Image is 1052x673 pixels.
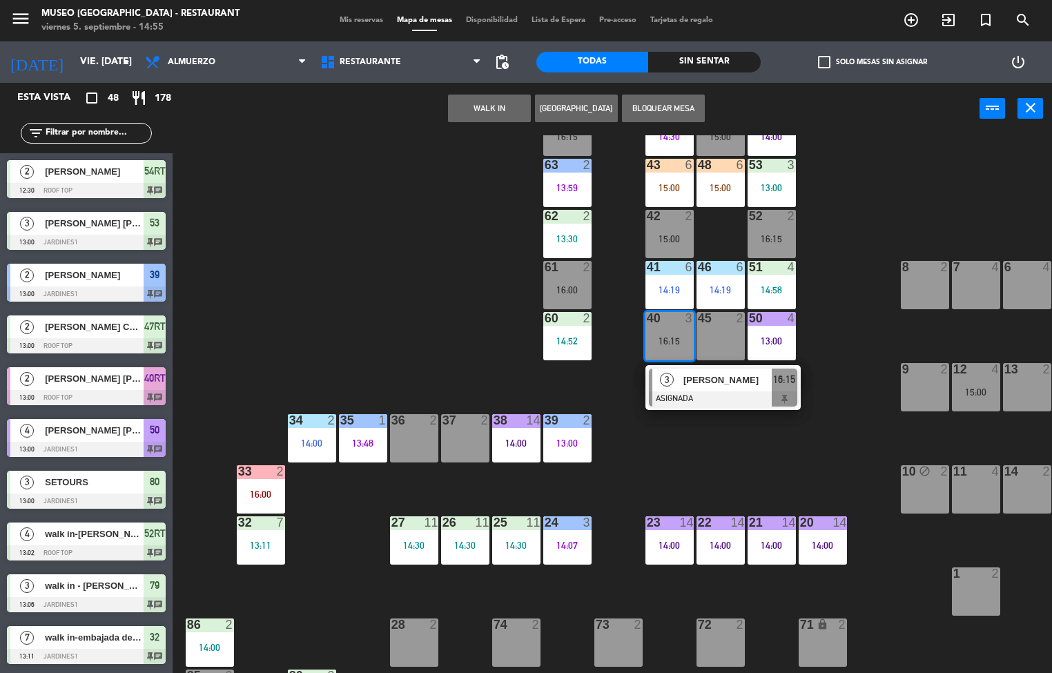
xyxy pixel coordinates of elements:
button: power_input [980,98,1005,119]
i: turned_in_not [977,12,994,28]
div: 2 [787,210,795,222]
span: 80 [150,474,159,490]
span: 7 [20,631,34,645]
div: 13:59 [543,183,592,193]
div: 14 [730,516,744,529]
div: 2 [225,618,233,631]
div: 42 [647,210,647,222]
span: 3 [20,476,34,489]
div: 6 [685,261,693,273]
div: 13:00 [543,438,592,448]
i: lock [817,618,828,630]
div: 3 [583,516,591,529]
i: exit_to_app [940,12,957,28]
span: Pre-acceso [592,17,643,24]
div: 2 [991,567,1000,580]
span: 79 [150,577,159,594]
div: 27 [391,516,392,529]
div: 16:15 [543,132,592,142]
span: 54RT [144,163,166,179]
span: 3 [20,579,34,593]
div: 50 [749,312,750,324]
div: 40 [647,312,647,324]
label: Solo mesas sin asignar [818,56,927,68]
div: 3 [685,312,693,324]
span: [PERSON_NAME] Chuquiyure [PERSON_NAME] [45,320,144,334]
div: 14:00 [799,540,847,550]
div: 14:30 [492,540,540,550]
span: 3 [660,373,674,387]
div: Sin sentar [648,52,760,72]
div: 13:48 [339,438,387,448]
button: close [1017,98,1043,119]
i: menu [10,8,31,29]
div: 33 [238,465,239,478]
div: 13:00 [748,183,796,193]
div: viernes 5. septiembre - 14:55 [41,21,240,35]
div: 16:15 [645,336,694,346]
span: Mis reservas [333,17,390,24]
span: Almuerzo [168,57,215,67]
span: 2 [20,372,34,386]
div: 2 [276,465,284,478]
div: 7 [276,516,284,529]
button: Bloquear Mesa [622,95,705,122]
div: 46 [698,261,699,273]
i: arrow_drop_down [118,54,135,70]
button: WALK IN [448,95,531,122]
div: 2 [583,312,591,324]
div: 15:00 [952,387,1000,397]
i: add_circle_outline [903,12,919,28]
div: 2 [634,618,642,631]
div: 86 [187,618,188,631]
div: 15:00 [645,183,694,193]
div: 2 [583,414,591,427]
div: 11 [424,516,438,529]
div: 43 [647,159,647,171]
div: 45 [698,312,699,324]
span: walk in-embajada de [GEOGRAPHIC_DATA] [45,630,144,645]
div: 10 [902,465,903,478]
div: 20 [800,516,801,529]
div: 14:00 [288,438,336,448]
span: walk in - [PERSON_NAME] [45,578,144,593]
span: [PERSON_NAME] [PERSON_NAME] Limo [45,423,144,438]
div: 14:58 [748,285,796,295]
div: 2 [940,465,948,478]
div: 36 [391,414,392,427]
div: 4 [991,363,1000,375]
div: 4 [991,261,1000,273]
div: 16:15 [748,234,796,244]
div: 14:00 [492,438,540,448]
div: 14:07 [543,540,592,550]
span: Lista de Espera [525,17,592,24]
div: 14:30 [645,132,694,142]
div: 4 [787,312,795,324]
div: 21 [749,516,750,529]
div: 15:00 [697,132,745,142]
span: Restaurante [340,57,401,67]
div: 14:30 [441,540,489,550]
span: 53 [150,215,159,231]
span: 178 [155,90,171,106]
div: 71 [800,618,801,631]
i: block [919,465,931,477]
span: check_box_outline_blank [818,56,830,68]
button: [GEOGRAPHIC_DATA] [535,95,618,122]
i: power_settings_new [1010,54,1026,70]
div: 11 [475,516,489,529]
div: 14 [679,516,693,529]
i: power_input [984,99,1001,116]
span: 52RT [144,525,166,542]
div: 13:00 [748,336,796,346]
span: 47RT [144,318,166,335]
span: Disponibilidad [459,17,525,24]
div: 11 [953,465,954,478]
div: 1 [378,414,387,427]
